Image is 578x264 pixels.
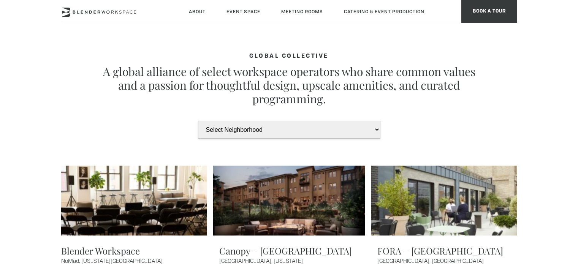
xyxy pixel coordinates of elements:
h4: Global Collective [99,53,479,60]
p: A global alliance of select workspace operators who share common values and a passion for thought... [99,65,479,106]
